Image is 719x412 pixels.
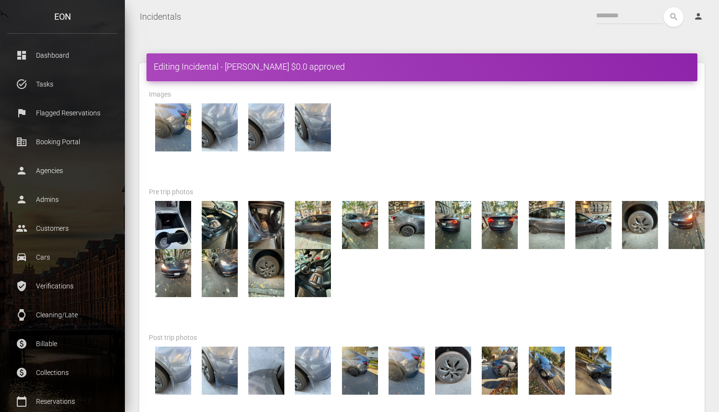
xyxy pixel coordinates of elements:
[7,130,118,154] a: corporate_fare Booking Portal
[7,245,118,269] a: drive_eta Cars
[14,365,110,380] p: Collections
[694,12,703,21] i: person
[7,303,118,327] a: watch Cleaning/Late
[14,163,110,178] p: Agencies
[149,90,171,100] label: Images
[7,187,118,212] a: person Admins
[149,201,197,249] img: IMG_4367.jpeg
[14,106,110,120] p: Flagged Reservations
[664,7,683,27] button: search
[195,347,244,395] img: IMG_4479.jpeg
[14,135,110,149] p: Booking Portal
[14,77,110,91] p: Tasks
[382,201,430,249] img: IMG_4378.jpeg
[289,103,337,151] img: IMG_4479.jpeg
[14,394,110,409] p: Reservations
[686,7,712,26] a: person
[149,347,197,395] img: IMG_4478.jpeg
[289,347,337,395] img: IMG_4481.jpeg
[7,361,118,385] a: paid Collections
[243,249,291,297] img: IMG_4371.jpeg
[149,333,197,343] label: Post trip photos
[616,201,664,249] img: IMG_4375.jpeg
[289,201,337,249] img: IMG_4382.jpeg
[7,274,118,298] a: verified_user Verifications
[195,103,244,151] img: IMG_4481.jpeg
[476,347,524,395] img: IMG_4485.jpeg
[7,216,118,240] a: people Customers
[243,347,291,395] img: IMG_4480.jpeg
[154,61,690,73] h4: Editing Incidental - [PERSON_NAME] $0.0 approved
[243,201,291,249] img: IMG_4383.jpeg
[336,347,384,395] img: IMG_4484.jpeg
[569,347,617,395] img: IMG_4487.jpeg
[195,249,244,297] img: IMG_4374.jpeg
[140,5,181,29] a: Incidentals
[382,347,430,395] img: IMG_4483.jpeg
[7,159,118,183] a: person Agencies
[14,192,110,207] p: Admins
[243,103,291,151] img: IMG_4478.jpeg
[336,201,384,249] img: IMG_4381.jpeg
[429,347,477,395] img: IMG_4482.jpeg
[7,72,118,96] a: task_alt Tasks
[149,249,197,297] img: IMG_4373.jpeg
[14,337,110,351] p: Billable
[14,221,110,236] p: Customers
[523,347,571,395] img: IMG_4486.jpeg
[14,308,110,322] p: Cleaning/Late
[429,201,477,249] img: IMG_4379.jpeg
[14,250,110,264] p: Cars
[14,279,110,293] p: Verifications
[7,332,118,356] a: paid Billable
[7,43,118,67] a: dashboard Dashboard
[289,249,337,297] img: IMG_4370.jpeg
[523,201,571,249] img: IMG_4377.jpeg
[195,201,244,249] img: IMG_4384.jpeg
[7,101,118,125] a: flag Flagged Reservations
[476,201,524,249] img: IMG_4380.jpeg
[663,201,711,249] img: IMG_4372.jpeg
[14,48,110,62] p: Dashboard
[149,187,193,197] label: Pre trip photos
[149,103,197,151] img: IMG_4483.jpeg
[569,201,617,249] img: IMG_4376.jpeg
